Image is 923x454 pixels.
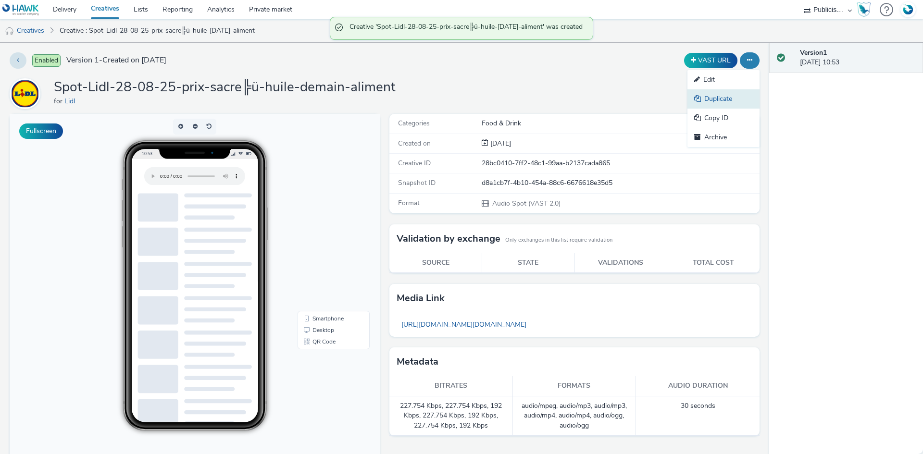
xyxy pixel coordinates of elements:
[488,139,511,148] div: Creation 01 September 2025, 10:53
[687,89,760,109] a: Duplicate
[398,198,420,208] span: Format
[389,376,513,396] th: Bitrates
[857,2,875,17] a: Hawk Academy
[513,396,636,436] td: audio/mpeg, audio/mp3, audio/mp3, audio/mp4, audio/mp4, audio/ogg, audio/ogg
[482,119,759,128] div: Food & Drink
[19,123,63,139] button: Fullscreen
[398,159,431,168] span: Creative ID
[687,109,760,128] a: Copy ID
[687,70,760,89] a: Edit
[32,54,61,67] span: Enabled
[857,2,871,17] img: Hawk Academy
[11,80,39,108] img: Lidl
[290,222,358,233] li: QR Code
[398,139,431,148] span: Created on
[800,48,915,68] div: [DATE] 10:53
[54,78,396,97] h1: Spot-Lidl-28-08-25-prix-sacre╠ü-huile-demain-aliment
[349,22,583,35] span: Creative 'Spot-Lidl-28-08-25-prix-sacre╠ü-huile-[DATE]-aliment' was created
[5,26,14,36] img: audio
[397,315,531,334] a: [URL][DOMAIN_NAME][DOMAIN_NAME]
[303,213,324,219] span: Desktop
[636,396,760,436] td: 30 seconds
[901,2,915,17] img: Account FR
[54,97,64,106] span: for
[636,376,760,396] th: Audio duration
[397,355,438,369] h3: Metadata
[132,37,143,42] span: 10:53
[290,199,358,210] li: Smartphone
[682,53,740,68] div: Duplicate the creative as a VAST URL
[684,53,737,68] button: VAST URL
[10,89,44,98] a: Lidl
[66,55,166,66] span: Version 1 - Created on [DATE]
[800,48,827,57] strong: Version 1
[303,202,334,208] span: Smartphone
[398,119,430,128] span: Categories
[2,4,39,16] img: undefined Logo
[667,253,760,273] th: Total cost
[64,97,79,106] a: Lidl
[290,210,358,222] li: Desktop
[505,236,612,244] small: Only exchanges in this list require validation
[397,291,445,306] h3: Media link
[398,178,436,187] span: Snapshot ID
[303,225,326,231] span: QR Code
[488,139,511,148] span: [DATE]
[513,376,636,396] th: Formats
[491,199,561,208] span: Audio Spot (VAST 2.0)
[397,232,500,246] h3: Validation by exchange
[482,178,759,188] div: d8a1cb7f-4b10-454a-88c6-6676618e35d5
[389,253,482,273] th: Source
[687,128,760,147] a: Archive
[389,396,513,436] td: 227.754 Kbps, 227.754 Kbps, 192 Kbps, 227.754 Kbps, 192 Kbps, 227.754 Kbps, 192 Kbps
[574,253,667,273] th: Validations
[55,19,260,42] a: Creative : Spot-Lidl-28-08-25-prix-sacre╠ü-huile-[DATE]-aliment
[482,253,575,273] th: State
[482,159,759,168] div: 28bc0410-7ff2-48c1-99aa-b2137cada865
